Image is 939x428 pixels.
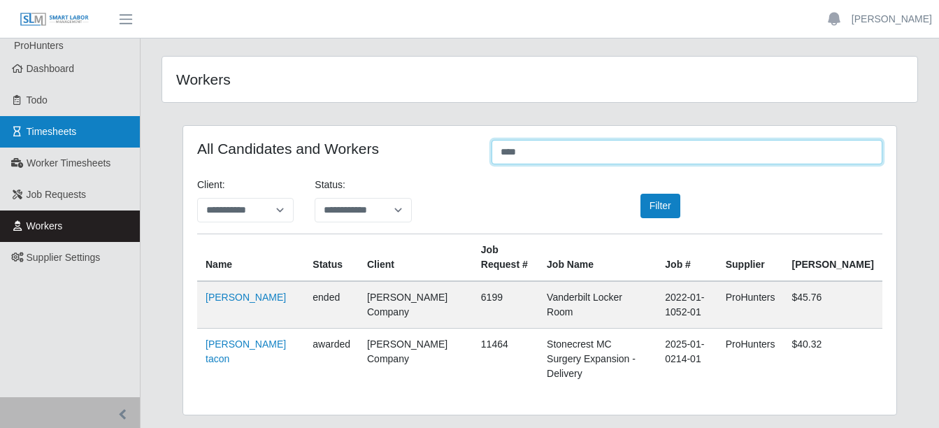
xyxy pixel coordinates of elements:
[304,329,359,390] td: awarded
[27,63,75,74] span: Dashboard
[657,329,717,390] td: 2025-01-0214-01
[27,94,48,106] span: Todo
[717,234,784,282] th: Supplier
[27,189,87,200] span: Job Requests
[20,12,89,27] img: SLM Logo
[359,329,473,390] td: [PERSON_NAME] Company
[315,178,345,192] label: Status:
[27,157,110,169] span: Worker Timesheets
[304,234,359,282] th: Status
[640,194,680,218] button: Filter
[27,126,77,137] span: Timesheets
[197,140,471,157] h4: All Candidates and Workers
[538,234,657,282] th: Job Name
[473,329,538,390] td: 11464
[176,71,467,88] h4: Workers
[538,281,657,329] td: Vanderbilt Locker Room
[784,281,883,329] td: $45.76
[27,252,101,263] span: Supplier Settings
[304,281,359,329] td: ended
[197,178,225,192] label: Client:
[27,220,63,231] span: Workers
[206,292,286,303] a: [PERSON_NAME]
[473,281,538,329] td: 6199
[657,234,717,282] th: Job #
[717,329,784,390] td: ProHunters
[206,338,286,364] a: [PERSON_NAME] tacon
[473,234,538,282] th: Job Request #
[359,234,473,282] th: Client
[538,329,657,390] td: Stonecrest MC Surgery Expansion - Delivery
[717,281,784,329] td: ProHunters
[784,329,883,390] td: $40.32
[657,281,717,329] td: 2022-01-1052-01
[14,40,64,51] span: ProHunters
[359,281,473,329] td: [PERSON_NAME] Company
[197,234,304,282] th: Name
[852,12,932,27] a: [PERSON_NAME]
[784,234,883,282] th: [PERSON_NAME]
